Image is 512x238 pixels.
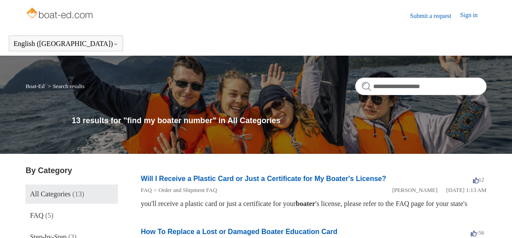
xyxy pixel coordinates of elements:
[471,229,484,236] span: -56
[25,165,117,177] h3: By Category
[14,40,118,48] button: English ([GEOGRAPHIC_DATA])
[152,186,217,195] li: Order and Shipment FAQ
[141,186,152,195] li: FAQ
[30,212,43,219] span: FAQ
[159,187,217,193] a: Order and Shipment FAQ
[410,11,460,21] a: Submit a request
[489,215,512,238] div: Live chat
[25,83,44,89] a: Boat-Ed
[25,206,117,225] a: FAQ (5)
[46,83,85,89] li: Search results
[392,186,438,195] li: [PERSON_NAME]
[30,190,71,198] span: All Categories
[141,187,152,193] a: FAQ
[141,175,386,182] a: Will I Receive a Plastic Card or Just a Certificate for My Boater's License?
[460,11,486,21] a: Sign in
[72,115,487,127] h1: 13 results for "find my boater number" in All Categories
[25,83,46,89] li: Boat-Ed
[25,185,117,204] a: All Categories (13)
[141,228,337,235] a: How To Replace a Lost or Damaged Boater Education Card
[355,78,487,95] input: Search
[473,176,484,183] span: 12
[25,5,95,23] img: Boat-Ed Help Center home page
[45,212,53,219] span: (5)
[72,190,84,198] span: (13)
[296,200,315,207] em: boater
[141,199,486,209] div: you'll receive a plastic card or just a certificate for your 's license, please refer to the FAQ ...
[446,187,487,193] time: 03/16/2022, 01:13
